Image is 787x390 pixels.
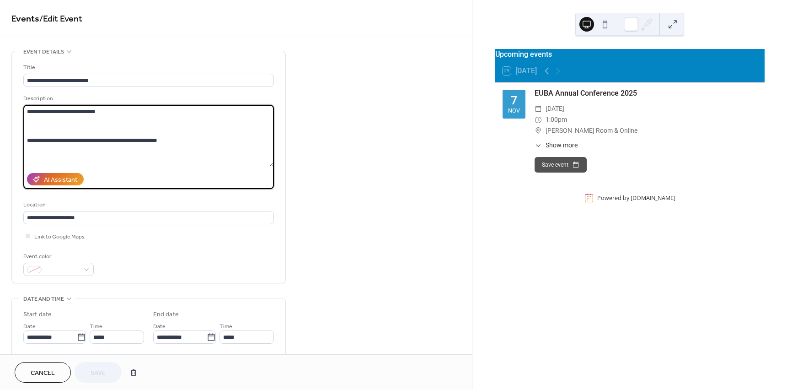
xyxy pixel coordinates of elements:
span: Time [90,322,102,331]
span: Date [23,322,36,331]
span: Show more [546,141,578,150]
div: End date [153,310,179,320]
div: Location [23,200,272,210]
span: Event details [23,47,64,57]
div: Nov [508,108,520,114]
span: Date [153,322,166,331]
div: ​ [535,125,542,136]
span: Date and time [23,294,64,304]
div: AI Assistant [44,175,77,185]
div: ​ [535,114,542,125]
button: Save event [535,157,587,173]
div: ​ [535,103,542,114]
button: Cancel [15,362,71,383]
span: [PERSON_NAME] Room & Online [546,125,637,136]
span: Time [220,322,232,331]
div: Upcoming events [495,49,765,60]
span: Link to Google Maps [34,232,85,242]
div: Title [23,63,272,72]
a: [DOMAIN_NAME] [631,194,675,202]
div: Start date [23,310,52,320]
div: Event color [23,252,92,261]
button: AI Assistant [27,173,84,185]
span: [DATE] [546,103,564,114]
a: Events [11,10,39,28]
div: EUBA Annual Conference 2025 [535,88,757,99]
div: ​ [535,141,542,150]
div: Description [23,94,272,103]
span: 1:00pm [546,114,567,125]
div: 7 [511,95,517,106]
div: Powered by [597,194,675,202]
span: / Edit Event [39,10,82,28]
button: ​Show more [535,141,578,150]
span: Cancel [31,368,55,378]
